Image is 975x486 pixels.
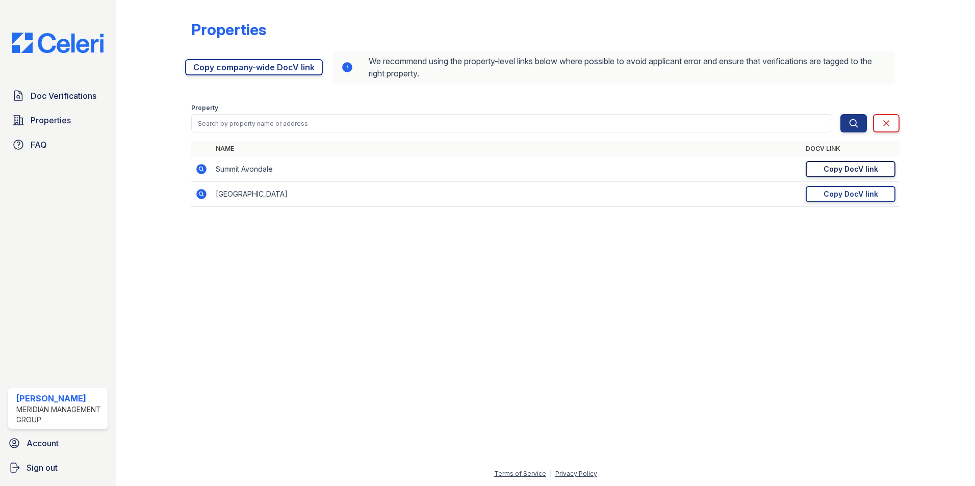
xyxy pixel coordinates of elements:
[555,470,597,477] a: Privacy Policy
[191,104,218,112] label: Property
[212,141,802,157] th: Name
[31,90,96,102] span: Doc Verifications
[4,457,112,478] a: Sign out
[4,433,112,453] a: Account
[191,114,832,132] input: Search by property name or address
[191,20,266,39] div: Properties
[8,110,108,130] a: Properties
[16,404,104,425] div: Meridian Management Group
[806,161,895,177] a: Copy DocV link
[8,134,108,155] a: FAQ
[27,437,59,449] span: Account
[824,164,878,174] div: Copy DocV link
[494,470,546,477] a: Terms of Service
[212,182,802,207] td: [GEOGRAPHIC_DATA]
[824,189,878,199] div: Copy DocV link
[550,470,552,477] div: |
[185,59,323,75] a: Copy company-wide DocV link
[212,157,802,182] td: Summit Avondale
[806,186,895,202] a: Copy DocV link
[8,86,108,106] a: Doc Verifications
[27,462,58,474] span: Sign out
[4,33,112,53] img: CE_Logo_Blue-a8612792a0a2168367f1c8372b55b34899dd931a85d93a1a3d3e32e68fde9ad4.png
[333,51,895,84] div: We recommend using the property-level links below where possible to avoid applicant error and ens...
[802,141,900,157] th: DocV Link
[31,114,71,126] span: Properties
[31,139,47,151] span: FAQ
[16,392,104,404] div: [PERSON_NAME]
